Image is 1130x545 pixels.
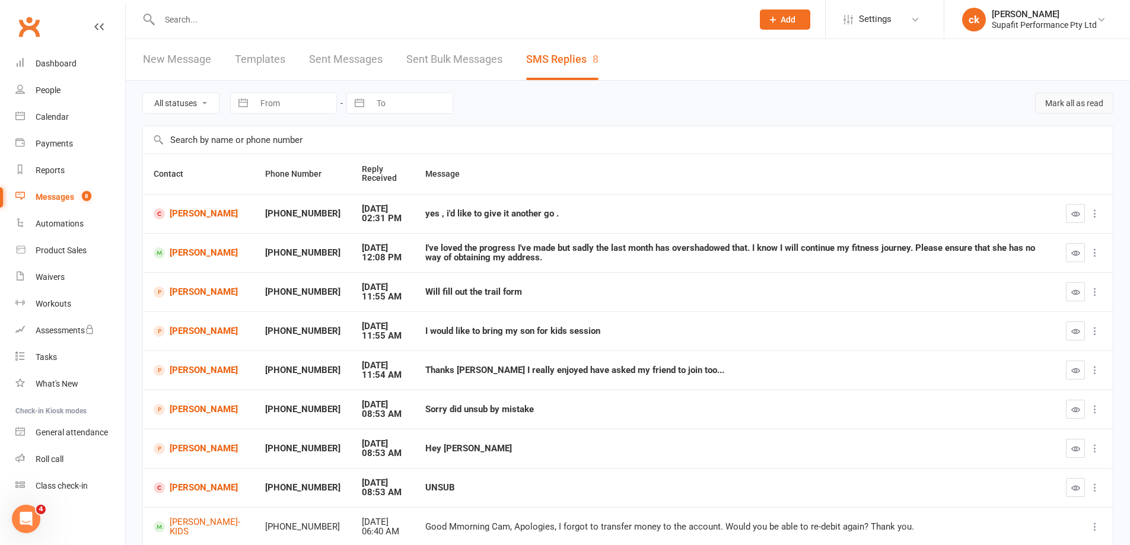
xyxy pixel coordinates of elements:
div: 11:54 AM [362,370,405,380]
div: Dashboard [36,59,77,68]
th: Reply Received [351,154,415,194]
span: Add [781,15,795,24]
a: Class kiosk mode [15,473,125,499]
span: 8 [82,191,91,201]
div: General attendance [36,428,108,437]
div: I would like to bring my son for kids session [425,326,1045,336]
div: [PHONE_NUMBER] [265,209,340,219]
div: 12:08 PM [362,253,405,263]
div: [DATE] [362,321,405,332]
div: I've loved the progress I've made but sadly the last month has overshadowed that. I know I will c... [425,243,1045,263]
div: [DATE] [362,361,405,371]
div: What's New [36,379,78,388]
div: ck [962,8,986,31]
div: UNSUB [425,483,1045,493]
div: Messages [36,192,74,202]
div: [DATE] [362,204,405,214]
div: [PHONE_NUMBER] [265,248,340,258]
div: Good Mmorning Cam, Apologies, I forgot to transfer money to the account. Would you be able to re-... [425,522,1045,532]
a: [PERSON_NAME] [154,326,244,337]
a: Reports [15,157,125,184]
span: Settings [859,6,892,33]
div: [DATE] [362,439,405,449]
a: Messages 8 [15,184,125,211]
a: Product Sales [15,237,125,264]
div: [PHONE_NUMBER] [265,522,340,532]
div: Sorry did unsub by mistake [425,404,1045,415]
a: SMS Replies8 [526,39,599,80]
a: [PERSON_NAME] [154,404,244,415]
a: What's New [15,371,125,397]
th: Message [415,154,1055,194]
input: To [370,93,453,113]
div: 06:40 AM [362,527,405,537]
a: [PERSON_NAME] [154,286,244,298]
a: Clubworx [14,12,44,42]
a: [PERSON_NAME] [154,208,244,219]
input: Search... [156,11,744,28]
span: 4 [36,505,46,514]
a: General attendance kiosk mode [15,419,125,446]
div: [PHONE_NUMBER] [265,444,340,454]
div: [DATE] [362,517,405,527]
div: People [36,85,61,95]
a: [PERSON_NAME] [154,482,244,493]
div: [PERSON_NAME] [992,9,1097,20]
a: Assessments [15,317,125,344]
a: [PERSON_NAME]- KIDS [154,517,244,537]
a: [PERSON_NAME] [154,247,244,259]
div: [PHONE_NUMBER] [265,404,340,415]
a: People [15,77,125,104]
a: Calendar [15,104,125,130]
div: [PHONE_NUMBER] [265,287,340,297]
div: 08:53 AM [362,448,405,458]
div: 08:53 AM [362,409,405,419]
a: Payments [15,130,125,157]
div: Product Sales [36,246,87,255]
a: Workouts [15,291,125,317]
a: [PERSON_NAME] [154,365,244,376]
div: [PHONE_NUMBER] [265,483,340,493]
div: Waivers [36,272,65,282]
div: [PHONE_NUMBER] [265,365,340,375]
div: [DATE] [362,243,405,253]
div: [DATE] [362,478,405,488]
div: Hey [PERSON_NAME] [425,444,1045,454]
iframe: Intercom live chat [12,505,40,533]
div: 02:31 PM [362,213,405,224]
a: Sent Messages [309,39,383,80]
div: Reports [36,165,65,175]
div: 11:55 AM [362,292,405,302]
div: Assessments [36,326,94,335]
div: [DATE] [362,282,405,292]
a: Automations [15,211,125,237]
th: Phone Number [254,154,351,194]
div: Thanks [PERSON_NAME] I really enjoyed have asked my friend to join too... [425,365,1045,375]
input: Search by name or phone number [143,126,1113,154]
button: Mark all as read [1035,93,1113,114]
div: Roll call [36,454,63,464]
div: 08:53 AM [362,487,405,498]
div: Payments [36,139,73,148]
a: [PERSON_NAME] [154,443,244,454]
div: Tasks [36,352,57,362]
div: Will fill out the trail form [425,287,1045,297]
div: yes , i'd like to give it another go . [425,209,1045,219]
div: 11:55 AM [362,331,405,341]
th: Contact [143,154,254,194]
a: Roll call [15,446,125,473]
a: Tasks [15,344,125,371]
a: Sent Bulk Messages [406,39,502,80]
a: Dashboard [15,50,125,77]
div: Supafit Performance Pty Ltd [992,20,1097,30]
div: [PHONE_NUMBER] [265,326,340,336]
a: New Message [143,39,211,80]
div: 8 [593,53,599,65]
div: Automations [36,219,84,228]
a: Waivers [15,264,125,291]
a: Templates [235,39,285,80]
input: From [254,93,336,113]
div: Class check-in [36,481,88,490]
button: Add [760,9,810,30]
div: [DATE] [362,400,405,410]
